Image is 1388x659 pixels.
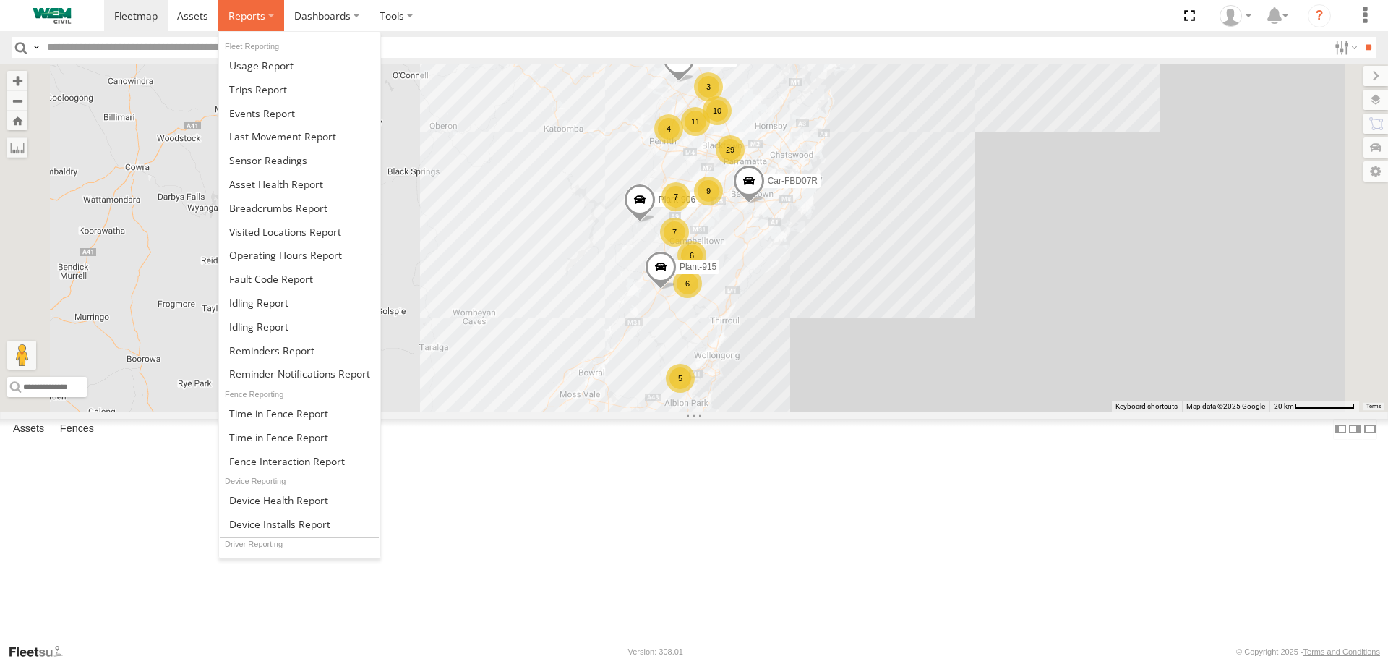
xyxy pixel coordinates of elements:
[768,177,818,187] span: Car-FBD07R
[1303,647,1380,656] a: Terms and Conditions
[1115,401,1178,412] button: Keyboard shortcuts
[7,71,27,90] button: Zoom in
[680,262,716,272] span: Plant-915
[716,135,745,164] div: 29
[219,77,380,101] a: Trips Report
[219,339,380,362] a: Reminders Report
[7,341,36,370] button: Drag Pegman onto the map to open Street View
[7,137,27,158] label: Measure
[219,552,380,576] a: Driver Performance Report
[1274,402,1294,410] span: 20 km
[677,241,706,270] div: 6
[219,267,380,291] a: Fault Code Report
[673,269,702,298] div: 6
[1329,37,1360,58] label: Search Filter Options
[219,512,380,536] a: Device Installs Report
[219,488,380,512] a: Device Health Report
[1363,161,1388,182] label: Map Settings
[7,111,27,130] button: Zoom Home
[219,220,380,244] a: Visited Locations Report
[1363,419,1377,440] label: Hide Summary Table
[654,114,683,143] div: 4
[8,645,74,659] a: Visit our Website
[1333,419,1348,440] label: Dock Summary Table to the Left
[1366,403,1381,409] a: Terms (opens in new tab)
[1269,401,1359,412] button: Map Scale: 20 km per 80 pixels
[219,243,380,267] a: Asset Operating Hours Report
[219,148,380,172] a: Sensor Readings
[681,107,710,136] div: 11
[703,96,732,125] div: 10
[53,420,101,440] label: Fences
[219,172,380,196] a: Asset Health Report
[219,425,380,449] a: Time in Fences Report
[660,218,689,247] div: 7
[219,124,380,148] a: Last Movement Report
[30,37,42,58] label: Search Query
[7,90,27,111] button: Zoom out
[1308,4,1331,27] i: ?
[1214,5,1256,27] div: Allen Dawood
[661,182,690,211] div: 7
[694,72,723,101] div: 3
[219,101,380,125] a: Full Events Report
[1348,419,1362,440] label: Dock Summary Table to the Right
[219,315,380,339] a: Idling Report
[219,291,380,315] a: Idling Report
[628,647,683,656] div: Version: 308.01
[6,420,51,440] label: Assets
[219,362,380,386] a: Service Reminder Notifications Report
[219,54,380,77] a: Usage Report
[219,401,380,425] a: Time in Fences Report
[1186,402,1265,410] span: Map data ©2025 Google
[14,8,90,24] img: WEMCivilLogo.svg
[219,196,380,220] a: Breadcrumbs Report
[1236,647,1380,656] div: © Copyright 2025 -
[694,177,723,205] div: 9
[219,449,380,473] a: Fence Interaction Report
[666,364,695,393] div: 5
[659,195,695,205] span: Plant-906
